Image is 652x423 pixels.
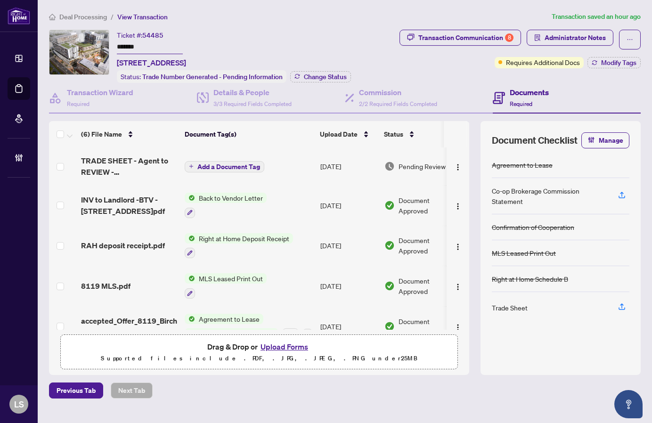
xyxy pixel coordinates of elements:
[59,13,107,21] span: Deal Processing
[81,315,177,338] span: accepted_Offer_8119_Birchmond_Rd_609_Markham.pdf
[81,194,177,217] span: INV to Landlord -BTV - [STREET_ADDRESS]pdf
[384,129,403,139] span: Status
[601,59,636,66] span: Modify Tags
[142,73,283,81] span: Trade Number Generated - Pending Information
[258,341,311,353] button: Upload Forms
[450,198,465,213] button: Logo
[510,100,532,107] span: Required
[627,36,633,43] span: ellipsis
[454,324,462,331] img: Logo
[506,57,580,67] span: Requires Additional Docs
[450,238,465,253] button: Logo
[81,129,122,139] span: (6) File Name
[384,161,395,171] img: Document Status
[359,100,437,107] span: 2/2 Required Fields Completed
[185,161,264,172] button: Add a Document Tag
[450,278,465,293] button: Logo
[81,155,177,178] span: TRADE SHEET - Agent to REVIEW - [STREET_ADDRESS]pdf
[49,14,56,20] span: home
[492,222,574,232] div: Confirmation of Cooperation
[581,132,629,148] button: Manage
[399,235,457,256] span: Document Approved
[304,73,347,80] span: Change Status
[111,382,153,399] button: Next Tab
[195,328,278,339] span: Confirmation of Cooperation
[207,341,311,353] span: Drag & Drop or
[117,30,163,41] div: Ticket #:
[185,273,267,299] button: Status IconMLS Leased Print Out
[185,233,195,244] img: Status Icon
[399,276,457,296] span: Document Approved
[185,193,267,218] button: Status IconBack to Vendor Letter
[454,243,462,251] img: Logo
[399,316,457,337] span: Document Approved
[450,319,465,334] button: Logo
[492,274,568,284] div: Right at Home Schedule B
[213,100,292,107] span: 3/3 Required Fields Completed
[492,134,578,147] span: Document Checklist
[552,11,641,22] article: Transaction saved an hour ago
[384,281,395,291] img: Document Status
[545,30,606,45] span: Administrator Notes
[384,321,395,332] img: Document Status
[320,129,358,139] span: Upload Date
[81,240,165,251] span: RAH deposit receipt.pdf
[49,382,103,399] button: Previous Tab
[117,13,168,21] span: View Transaction
[317,185,381,226] td: [DATE]
[81,280,130,292] span: 8119 MLS.pdf
[14,398,24,411] span: LS
[492,248,556,258] div: MLS Leased Print Out
[189,164,194,169] span: plus
[185,233,293,259] button: Status IconRight at Home Deposit Receipt
[534,34,541,41] span: solution
[8,7,30,24] img: logo
[492,186,607,206] div: Co-op Brokerage Commission Statement
[384,240,395,251] img: Document Status
[399,161,446,171] span: Pending Review
[317,147,381,185] td: [DATE]
[111,11,114,22] li: /
[185,314,195,324] img: Status Icon
[61,335,457,370] span: Drag & Drop orUpload FormsSupported files include .PDF, .JPG, .JPEG, .PNG under25MB
[505,33,513,42] div: 8
[359,87,437,98] h4: Commission
[197,163,260,170] span: Add a Document Tag
[67,100,90,107] span: Required
[195,193,267,203] span: Back to Vendor Letter
[399,30,521,46] button: Transaction Communication8
[142,31,163,40] span: 54485
[185,328,195,339] img: Status Icon
[290,71,351,82] button: Change Status
[282,328,299,339] div: + 2
[117,70,286,83] div: Status:
[317,266,381,306] td: [DATE]
[317,306,381,347] td: [DATE]
[195,273,267,284] span: MLS Leased Print Out
[492,160,553,170] div: Agreement to Lease
[213,87,292,98] h4: Details & People
[527,30,613,46] button: Administrator Notes
[587,57,641,68] button: Modify Tags
[66,353,452,364] p: Supported files include .PDF, .JPG, .JPEG, .PNG under 25 MB
[77,121,181,147] th: (6) File Name
[67,87,133,98] h4: Transaction Wizard
[492,302,528,313] div: Trade Sheet
[510,87,549,98] h4: Documents
[317,226,381,266] td: [DATE]
[185,160,264,172] button: Add a Document Tag
[399,195,457,216] span: Document Approved
[57,383,96,398] span: Previous Tab
[614,390,643,418] button: Open asap
[454,163,462,171] img: Logo
[195,233,293,244] span: Right at Home Deposit Receipt
[380,121,460,147] th: Status
[418,30,513,45] div: Transaction Communication
[117,57,186,68] span: [STREET_ADDRESS]
[195,314,263,324] span: Agreement to Lease
[450,159,465,174] button: Logo
[181,121,316,147] th: Document Tag(s)
[384,200,395,211] img: Document Status
[454,203,462,210] img: Logo
[185,193,195,203] img: Status Icon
